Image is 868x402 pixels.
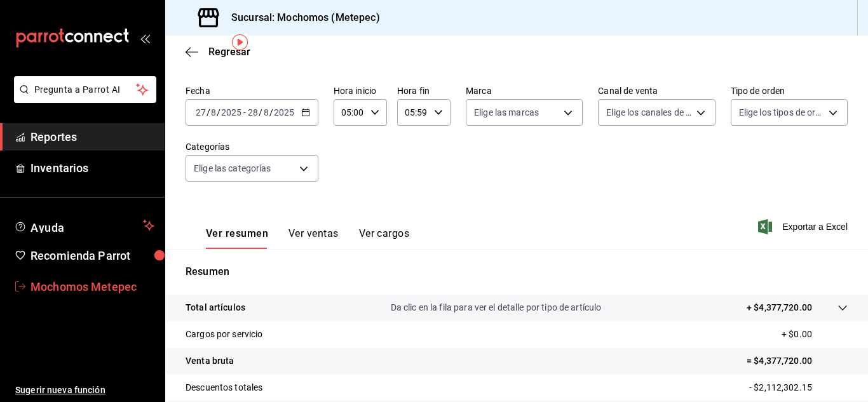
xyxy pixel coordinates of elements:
a: Pregunta a Parrot AI [9,92,156,105]
p: Descuentos totales [186,381,262,394]
p: + $0.00 [782,328,848,341]
span: / [217,107,220,117]
label: Canal de venta [598,86,715,95]
span: - [243,107,246,117]
img: Tooltip marker [232,34,248,50]
label: Fecha [186,86,318,95]
button: Ver ventas [288,227,339,249]
span: Mochomos Metepec [31,278,154,295]
span: / [259,107,262,117]
p: Cargos por servicio [186,328,263,341]
p: Total artículos [186,301,245,314]
p: Da clic en la fila para ver el detalle por tipo de artículo [391,301,602,314]
p: = $4,377,720.00 [747,354,848,368]
input: -- [263,107,269,117]
input: ---- [220,107,242,117]
span: Pregunta a Parrot AI [34,83,137,97]
span: Elige las marcas [474,106,539,119]
label: Categorías [186,142,318,151]
button: Pregunta a Parrot AI [14,76,156,103]
div: navigation tabs [206,227,409,249]
span: Reportes [31,128,154,145]
p: + $4,377,720.00 [747,301,812,314]
input: -- [210,107,217,117]
span: Ayuda [31,218,138,233]
button: Regresar [186,46,250,58]
span: / [269,107,273,117]
span: / [207,107,210,117]
button: Exportar a Excel [761,219,848,234]
h3: Sucursal: Mochomos (Metepec) [221,10,380,25]
span: Elige los tipos de orden [739,106,824,119]
label: Hora inicio [334,86,387,95]
input: ---- [273,107,295,117]
span: Regresar [208,46,250,58]
input: -- [247,107,259,117]
p: Venta bruta [186,354,234,368]
button: Ver cargos [359,227,410,249]
label: Marca [466,86,583,95]
button: Ver resumen [206,227,268,249]
span: Sugerir nueva función [15,384,154,397]
span: Elige los canales de venta [606,106,691,119]
label: Tipo de orden [731,86,848,95]
p: - $2,112,302.15 [749,381,848,394]
button: open_drawer_menu [140,33,150,43]
span: Elige las categorías [194,162,271,175]
span: Recomienda Parrot [31,247,154,264]
input: -- [195,107,207,117]
span: Inventarios [31,159,154,177]
label: Hora fin [397,86,451,95]
p: Resumen [186,264,848,279]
